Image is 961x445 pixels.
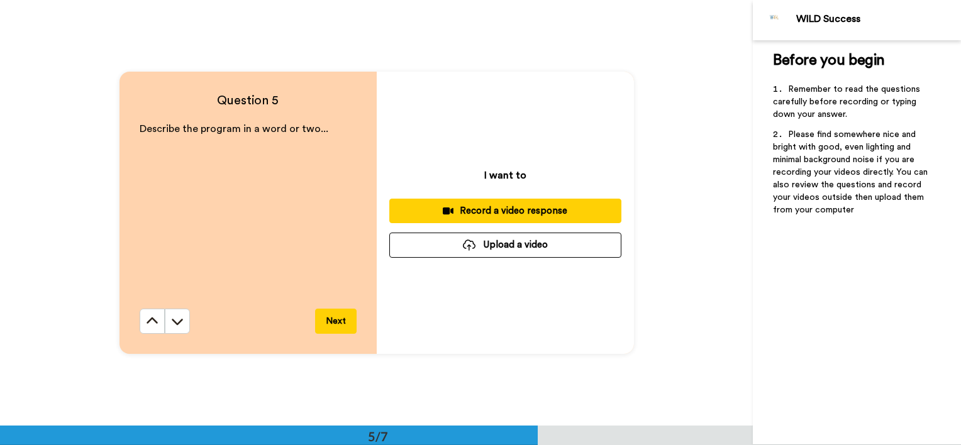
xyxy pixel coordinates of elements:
button: Record a video response [389,199,621,223]
div: Record a video response [399,204,611,217]
p: I want to [484,168,526,183]
img: Profile Image [760,5,790,35]
button: Next [315,309,357,334]
h4: Question 5 [140,92,357,109]
span: Please find somewhere nice and bright with good, even lighting and minimal background noise if yo... [773,130,930,214]
div: 5/7 [348,427,408,445]
span: Before you begin [773,53,884,68]
button: Upload a video [389,233,621,257]
div: WILD Success [796,13,960,25]
span: Describe the program in a word or two... [140,124,328,134]
span: Remember to read the questions carefully before recording or typing down your answer. [773,85,923,119]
